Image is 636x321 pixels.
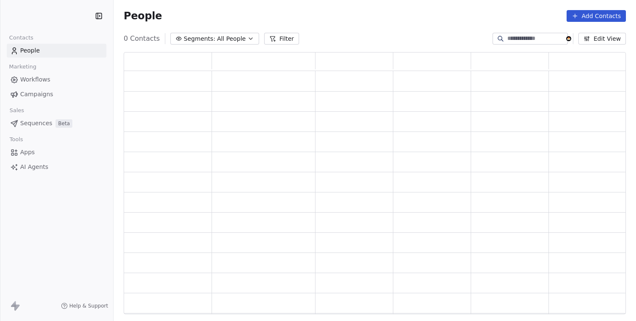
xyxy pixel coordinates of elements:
[7,44,106,58] a: People
[7,73,106,87] a: Workflows
[6,104,28,117] span: Sales
[6,133,26,146] span: Tools
[56,119,72,128] span: Beta
[7,160,106,174] a: AI Agents
[20,163,48,171] span: AI Agents
[124,34,160,44] span: 0 Contacts
[20,119,52,128] span: Sequences
[264,33,299,45] button: Filter
[20,75,50,84] span: Workflows
[124,71,627,315] div: grid
[578,33,626,45] button: Edit View
[5,61,40,73] span: Marketing
[20,148,35,157] span: Apps
[69,303,108,309] span: Help & Support
[61,303,108,309] a: Help & Support
[124,10,162,22] span: People
[567,10,626,22] button: Add Contacts
[7,145,106,159] a: Apps
[20,90,53,99] span: Campaigns
[184,34,215,43] span: Segments:
[7,87,106,101] a: Campaigns
[217,34,246,43] span: All People
[20,46,40,55] span: People
[5,32,37,44] span: Contacts
[7,116,106,130] a: SequencesBeta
